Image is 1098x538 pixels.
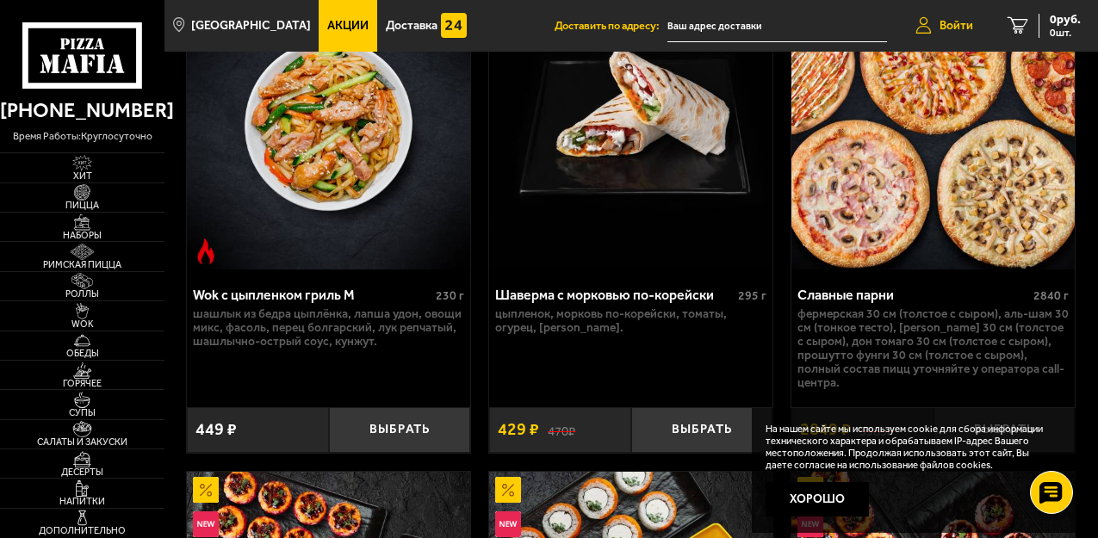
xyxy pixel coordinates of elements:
[940,20,973,32] span: Войти
[1033,288,1069,303] span: 2840 г
[193,307,464,349] p: шашлык из бедра цыплёнка, лапша удон, овощи микс, фасоль, перец болгарский, лук репчатый, шашлычн...
[667,10,887,42] input: Ваш адрес доставки
[436,288,464,303] span: 230 г
[191,20,311,32] span: [GEOGRAPHIC_DATA]
[193,238,219,264] img: Острое блюдо
[797,307,1069,390] p: Фермерская 30 см (толстое с сыром), Аль-Шам 30 см (тонкое тесто), [PERSON_NAME] 30 см (толстое с ...
[738,288,766,303] span: 295 г
[498,421,539,438] span: 429 ₽
[193,477,219,503] img: Акционный
[1050,28,1081,38] span: 0 шт.
[631,407,773,453] button: Выбрать
[797,287,1029,303] div: Славные парни
[766,424,1056,471] p: На нашем сайте мы используем cookie для сбора информации технического характера и обрабатываем IP...
[441,13,467,39] img: 15daf4d41897b9f0e9f617042186c801.svg
[193,511,219,537] img: Новинка
[495,511,521,537] img: Новинка
[193,287,431,303] div: Wok с цыпленком гриль M
[495,287,734,303] div: Шаверма с морковью по-корейски
[495,477,521,503] img: Акционный
[548,422,575,437] s: 470 ₽
[555,21,667,32] span: Доставить по адресу:
[766,482,869,516] button: Хорошо
[495,307,766,335] p: цыпленок, морковь по-корейски, томаты, огурец, [PERSON_NAME].
[1050,14,1081,26] span: 0 руб.
[386,20,437,32] span: Доставка
[195,421,237,438] span: 449 ₽
[327,20,369,32] span: Акции
[329,407,471,453] button: Выбрать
